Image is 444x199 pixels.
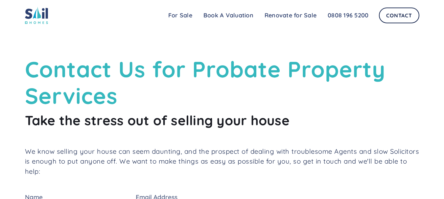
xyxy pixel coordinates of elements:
[198,9,259,22] a: Book A Valuation
[379,8,419,23] a: Contact
[25,56,419,109] h1: Contact Us for Probate Property Services
[322,9,374,22] a: 0808 196 5200
[25,7,48,24] img: sail home logo colored
[259,9,322,22] a: Renovate for Sale
[163,9,198,22] a: For Sale
[25,147,419,176] p: We know selling your house can seem daunting, and the prospect of dealing with troublesome Agents...
[25,112,419,129] h2: Take the stress out of selling your house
